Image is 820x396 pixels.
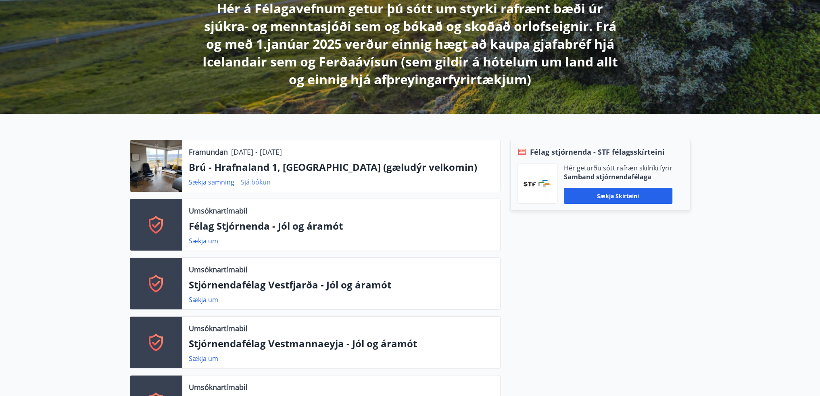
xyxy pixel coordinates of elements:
span: Félag stjórnenda - STF félagsskírteini [530,147,665,157]
a: Sækja um [189,295,218,304]
button: Sækja skírteini [564,188,672,204]
p: Stjórnendafélag Vestmannaeyja - Jól og áramót [189,337,494,350]
p: Brú - Hrafnaland 1, [GEOGRAPHIC_DATA] (gæludýr velkomin) [189,160,494,174]
p: Stjórnendafélag Vestfjarða - Jól og áramót [189,278,494,292]
p: Umsóknartímabil [189,264,248,275]
a: Sækja um [189,236,218,245]
img: vjCaq2fThgY3EUYqSgpjEiBg6WP39ov69hlhuPVN.png [524,180,551,187]
p: Framundan [189,147,228,157]
a: Sækja um [189,354,218,363]
p: Umsóknartímabil [189,205,248,216]
p: Umsóknartímabil [189,382,248,392]
p: Hér geturðu sótt rafræn skilríki fyrir [564,164,672,172]
p: Samband stjórnendafélaga [564,172,672,181]
a: Sækja samning [189,178,234,187]
p: Félag Stjórnenda - Jól og áramót [189,219,494,233]
p: [DATE] - [DATE] [231,147,282,157]
a: Sjá bókun [241,178,271,187]
p: Umsóknartímabil [189,323,248,334]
